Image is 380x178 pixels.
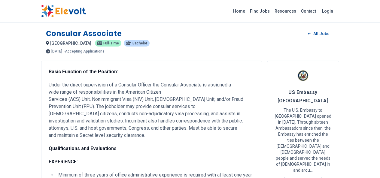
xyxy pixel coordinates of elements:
a: Contact [299,6,318,16]
img: Elevolt [41,5,86,17]
a: Resources [272,6,299,16]
span: US Embassy [GEOGRAPHIC_DATA] [278,89,329,104]
h1: Consular Associate [46,29,122,38]
p: - Accepting Applications [63,50,105,53]
span: Full-time [103,41,119,45]
strong: EXPERIENCE: [49,159,78,164]
a: Login [318,5,337,17]
p: Under the direct supervision of a Consular Officer the Consular Associate is assigned a wide rang... [49,81,255,139]
span: [DATE] [51,50,62,53]
strong: Qualifications and Evaluations [49,146,117,151]
a: All Jobs [303,29,334,38]
a: Home [231,6,248,16]
strong: Basic Function of the Position: [49,69,118,74]
p: The U.S. Embassy to [GEOGRAPHIC_DATA] opened in [DATE]. Through sixteen Ambassadors since then, t... [275,107,332,173]
span: [GEOGRAPHIC_DATA] [50,41,91,46]
img: US Embassy Kenya [296,68,311,83]
a: Find Jobs [248,6,272,16]
span: Bachelor [132,41,147,45]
